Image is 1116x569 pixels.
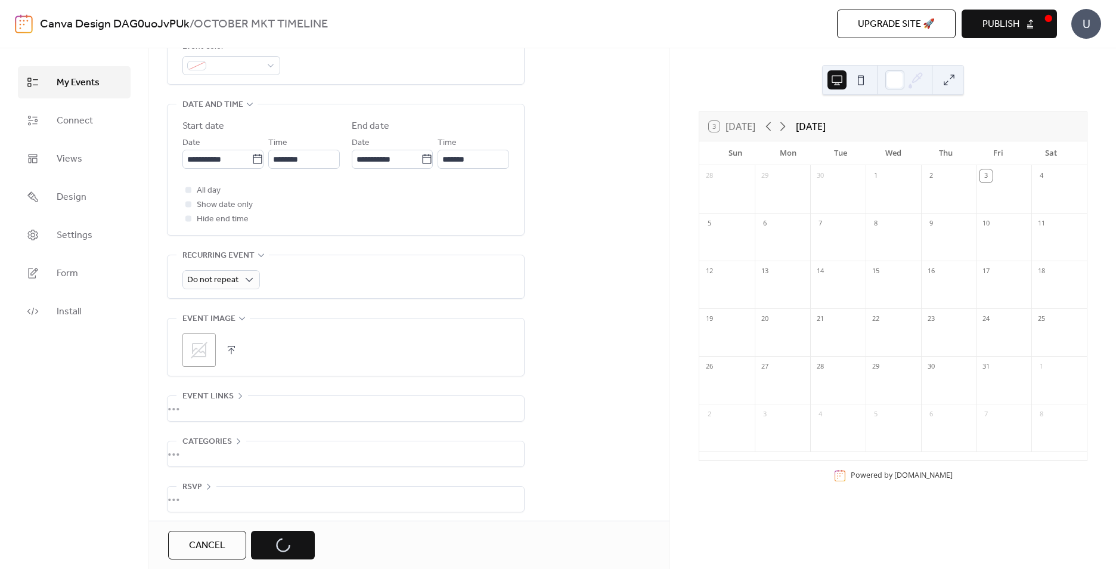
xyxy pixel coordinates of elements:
span: Cancel [189,539,225,553]
span: All day [197,184,221,198]
div: ; [182,333,216,367]
div: 3 [979,169,993,183]
div: 17 [979,265,993,278]
div: 22 [869,313,882,326]
div: 29 [869,360,882,373]
div: 2 [925,169,938,183]
div: 8 [869,217,882,230]
div: [DATE] [796,119,826,134]
a: My Events [18,66,131,98]
a: Settings [18,219,131,251]
span: Design [57,190,86,205]
span: Upgrade site 🚀 [858,17,935,32]
div: Tue [814,141,867,165]
span: Hide end time [197,212,249,227]
a: [DOMAIN_NAME] [894,470,953,480]
span: Form [57,267,78,281]
div: 24 [979,313,993,326]
a: Canva Design DAG0uoJvPUk [40,13,190,36]
span: Publish [982,17,1019,32]
div: 27 [758,360,771,373]
span: RSVP [182,480,202,494]
div: Thu [919,141,972,165]
div: 28 [814,360,827,373]
div: 3 [758,408,771,421]
div: 30 [814,169,827,183]
button: Upgrade site 🚀 [837,10,956,38]
div: Wed [867,141,919,165]
span: Categories [182,435,232,449]
span: My Events [57,76,100,90]
span: Show date only [197,198,253,212]
div: 23 [925,313,938,326]
div: 4 [814,408,827,421]
div: 14 [814,265,827,278]
a: Views [18,143,131,175]
div: 28 [703,169,716,183]
div: 21 [814,313,827,326]
div: Sun [709,141,761,165]
div: 15 [869,265,882,278]
span: Event image [182,312,235,326]
a: Design [18,181,131,213]
div: Sat [1025,141,1077,165]
a: Connect [18,104,131,137]
span: Time [438,136,457,150]
div: 26 [703,360,716,373]
span: Install [57,305,81,319]
div: ••• [168,396,524,421]
img: logo [15,14,33,33]
div: 13 [758,265,771,278]
button: Cancel [168,531,246,559]
div: 18 [1035,265,1048,278]
b: / [190,13,194,36]
div: 20 [758,313,771,326]
div: 1 [1035,360,1048,373]
div: 19 [703,313,716,326]
span: Recurring event [182,249,255,263]
span: Views [57,152,82,166]
div: 7 [814,217,827,230]
div: 1 [869,169,882,183]
span: Connect [57,114,93,128]
div: ••• [168,487,524,512]
span: Date and time [182,98,243,112]
span: Date [182,136,200,150]
b: OCTOBER MKT TIMELINE [194,13,328,36]
div: 12 [703,265,716,278]
button: Publish [962,10,1057,38]
a: Form [18,257,131,289]
div: 29 [758,169,771,183]
div: 10 [979,217,993,230]
div: 7 [979,408,993,421]
div: 2 [703,408,716,421]
div: U [1071,9,1101,39]
div: Mon [761,141,814,165]
span: Event links [182,389,234,404]
div: Powered by [851,470,953,480]
div: 5 [869,408,882,421]
div: ••• [168,441,524,466]
span: Settings [57,228,92,243]
div: 31 [979,360,993,373]
div: Fri [972,141,1024,165]
div: End date [352,119,389,134]
span: Do not repeat [187,272,238,288]
div: 16 [925,265,938,278]
div: Event color [182,40,278,54]
div: 5 [703,217,716,230]
span: Date [352,136,370,150]
span: Time [268,136,287,150]
div: Start date [182,119,224,134]
div: 9 [925,217,938,230]
div: 11 [1035,217,1048,230]
div: 4 [1035,169,1048,183]
div: 30 [925,360,938,373]
a: Install [18,295,131,327]
div: 6 [925,408,938,421]
div: 25 [1035,313,1048,326]
div: 6 [758,217,771,230]
div: 8 [1035,408,1048,421]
